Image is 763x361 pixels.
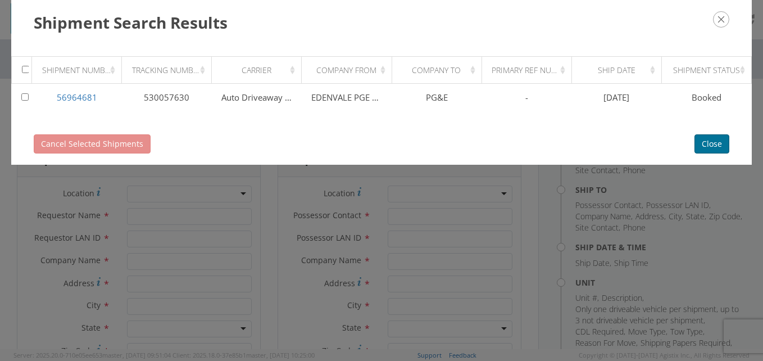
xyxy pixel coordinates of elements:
[402,65,478,76] div: Company To
[603,92,629,103] span: [DATE]
[212,84,302,112] td: Auto Driveaway MC 152985 DOT 1335807
[302,84,392,112] td: EDENVALE PGE FLEET
[132,65,208,76] div: Tracking Number
[122,84,212,112] td: 530057630
[694,134,729,154] button: Close
[671,65,748,76] div: Shipment Status
[392,84,482,112] td: PG&E
[222,65,298,76] div: Carrier
[57,92,97,103] a: 56964681
[312,65,388,76] div: Company From
[34,134,151,154] button: Cancel Selected Shipments
[692,92,721,103] span: Booked
[582,65,658,76] div: Ship Date
[34,11,729,34] h3: Shipment Search Results
[482,84,571,112] td: -
[492,65,568,76] div: Primary Ref Number
[42,65,119,76] div: Shipment Number
[41,138,143,149] span: Cancel Selected Shipments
